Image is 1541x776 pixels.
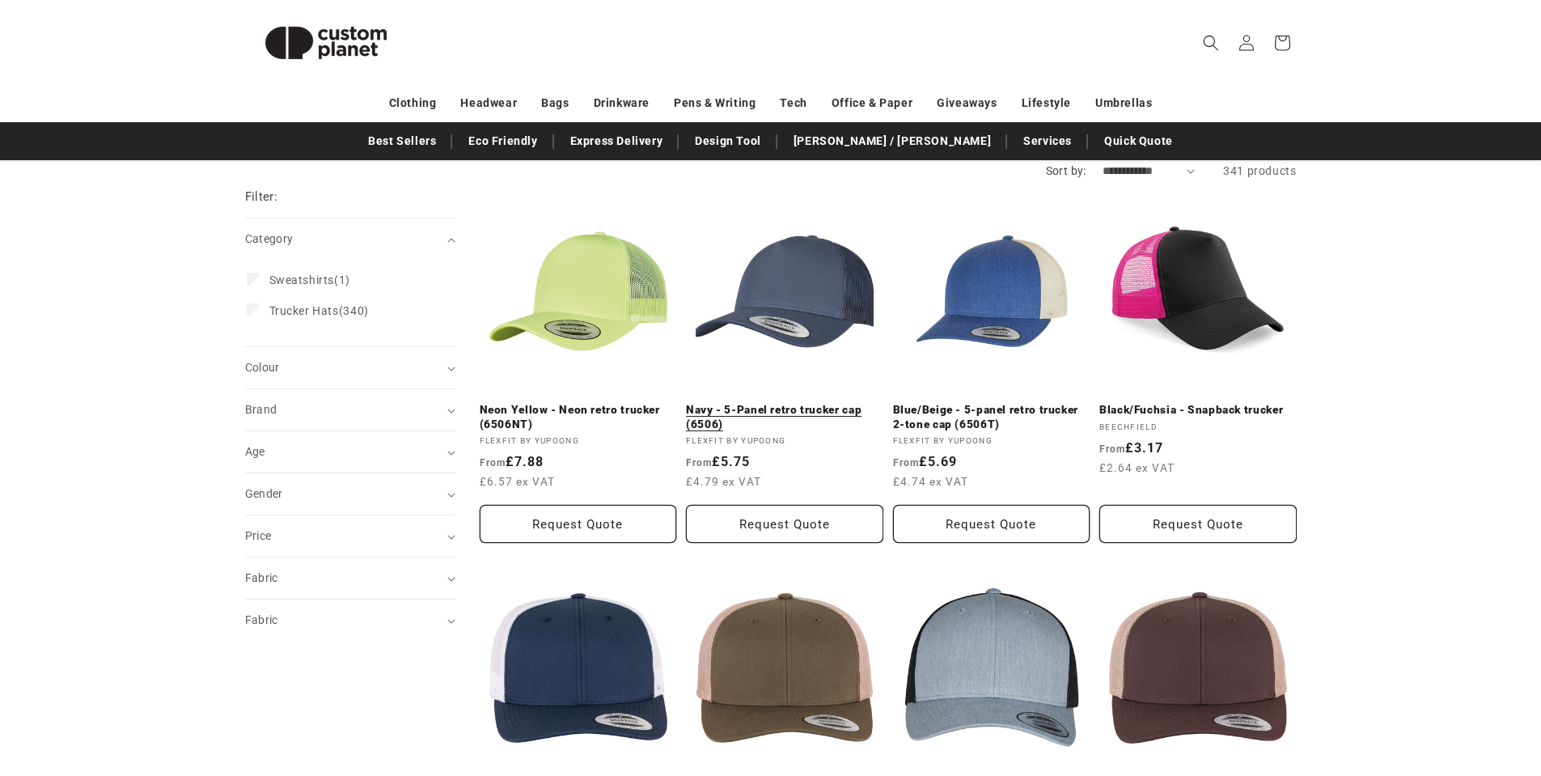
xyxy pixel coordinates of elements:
[480,403,677,431] a: Neon Yellow - Neon retro trucker (6506NT)
[245,188,278,206] h2: Filter:
[360,127,444,155] a: Best Sellers
[245,403,277,416] span: Brand
[541,89,569,117] a: Bags
[245,571,278,584] span: Fabric
[1096,127,1181,155] a: Quick Quote
[460,127,545,155] a: Eco Friendly
[245,515,455,557] summary: Price
[1046,164,1086,177] label: Sort by:
[780,89,806,117] a: Tech
[269,304,339,317] span: Trucker Hats
[1095,89,1152,117] a: Umbrellas
[785,127,999,155] a: [PERSON_NAME] / [PERSON_NAME]
[1015,127,1080,155] a: Services
[562,127,671,155] a: Express Delivery
[389,89,437,117] a: Clothing
[245,232,294,245] span: Category
[1099,505,1297,543] button: Request Quote
[245,613,278,626] span: Fabric
[245,6,407,79] img: Custom Planet
[686,505,883,543] button: Request Quote
[1193,25,1229,61] summary: Search
[1223,164,1296,177] span: 341 products
[686,403,883,431] a: Navy - 5-Panel retro trucker cap (6506)
[269,274,335,286] span: Sweatshirts
[245,473,455,515] summary: Gender (0 selected)
[245,558,455,599] summary: Fabric (0 selected)
[893,505,1090,543] button: Request Quote
[1271,601,1541,776] iframe: Chat Widget
[245,431,455,473] summary: Age (0 selected)
[480,505,677,543] button: Request Quote
[245,389,455,430] summary: Brand (0 selected)
[1099,403,1297,418] a: Black/Fuchsia - Snapback trucker
[245,529,272,542] span: Price
[245,361,280,374] span: Colour
[594,89,650,117] a: Drinkware
[460,89,517,117] a: Headwear
[245,600,455,641] summary: Fabric (0 selected)
[269,273,350,287] span: (1)
[1022,89,1071,117] a: Lifestyle
[245,347,455,388] summary: Colour (0 selected)
[245,218,455,260] summary: Category (0 selected)
[245,445,265,458] span: Age
[893,403,1090,431] a: Blue/Beige - 5-panel retro trucker 2-tone cap (6506T)
[674,89,756,117] a: Pens & Writing
[937,89,997,117] a: Giveaways
[832,89,912,117] a: Office & Paper
[269,303,369,318] span: (340)
[245,487,283,500] span: Gender
[687,127,769,155] a: Design Tool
